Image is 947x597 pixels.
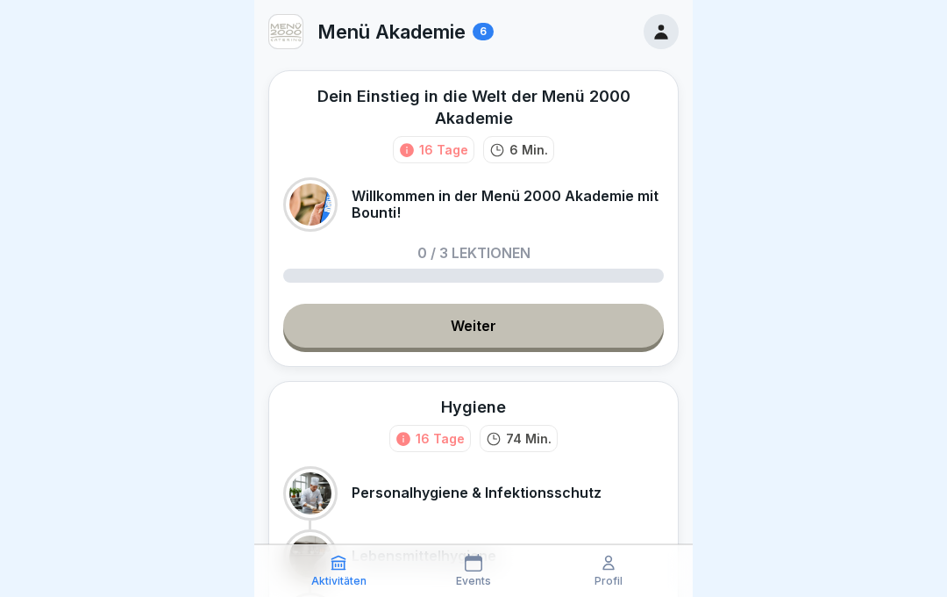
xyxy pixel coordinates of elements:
[456,575,491,587] p: Events
[283,304,664,348] a: Weiter
[416,429,465,448] div: 16 Tage
[595,575,623,587] p: Profil
[311,575,367,587] p: Aktivitäten
[352,188,664,221] p: Willkommen in der Menü 2000 Akademie mit Bounti!
[283,85,664,129] div: Dein Einstieg in die Welt der Menü 2000 Akademie
[473,23,494,40] div: 6
[509,140,548,159] p: 6 Min.
[269,15,303,48] img: v3gslzn6hrr8yse5yrk8o2yg.png
[441,396,506,418] div: Hygiene
[352,485,602,501] p: Personalhygiene & Infektionsschutz
[419,140,468,159] div: 16 Tage
[317,20,466,43] p: Menü Akademie
[417,246,530,260] p: 0 / 3 Lektionen
[506,429,552,448] p: 74 Min.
